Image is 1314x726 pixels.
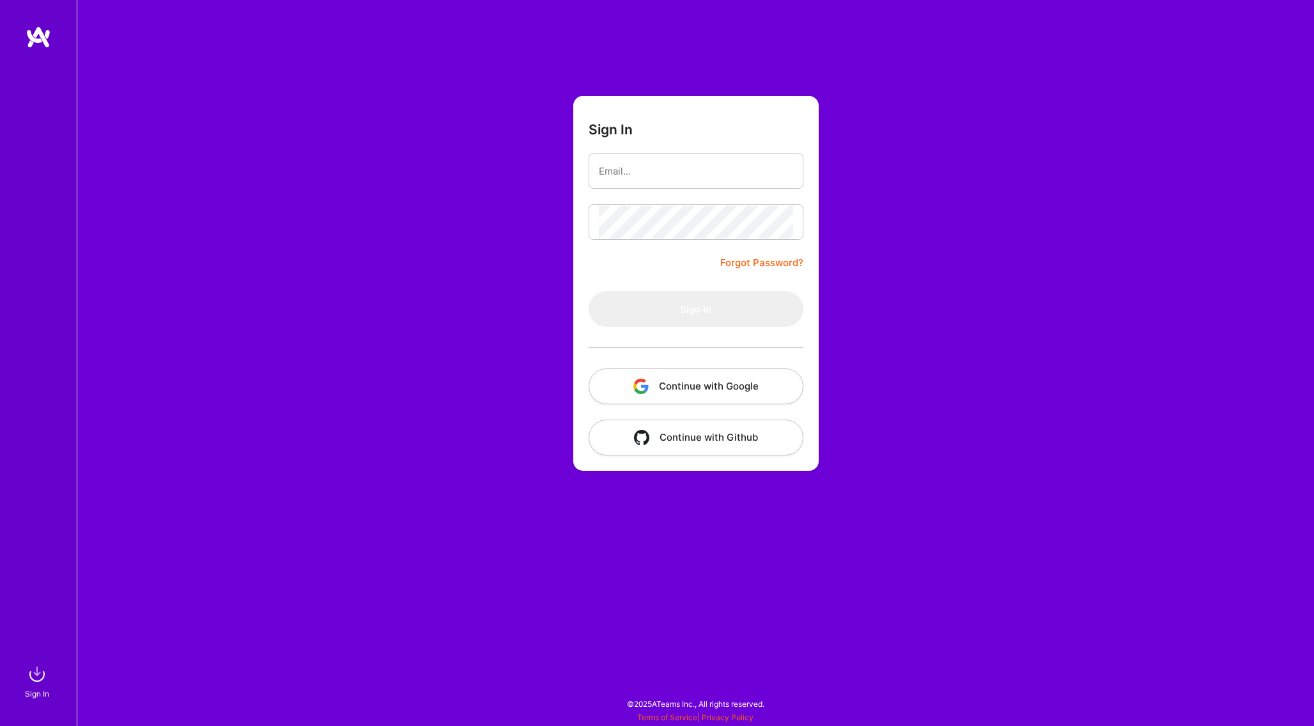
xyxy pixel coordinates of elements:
div: © 2025 ATeams Inc., All rights reserved. [77,688,1314,720]
button: Sign In [589,291,803,327]
button: Continue with Google [589,368,803,404]
img: icon [633,379,649,394]
h3: Sign In [589,122,633,138]
img: icon [634,430,649,445]
a: sign inSign In [27,661,50,700]
div: Sign In [25,687,49,700]
input: Email... [599,155,793,187]
a: Privacy Policy [702,713,754,722]
button: Continue with Github [589,420,803,455]
img: sign in [24,661,50,687]
span: | [637,713,754,722]
a: Terms of Service [637,713,697,722]
img: logo [26,26,51,49]
a: Forgot Password? [720,255,803,271]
